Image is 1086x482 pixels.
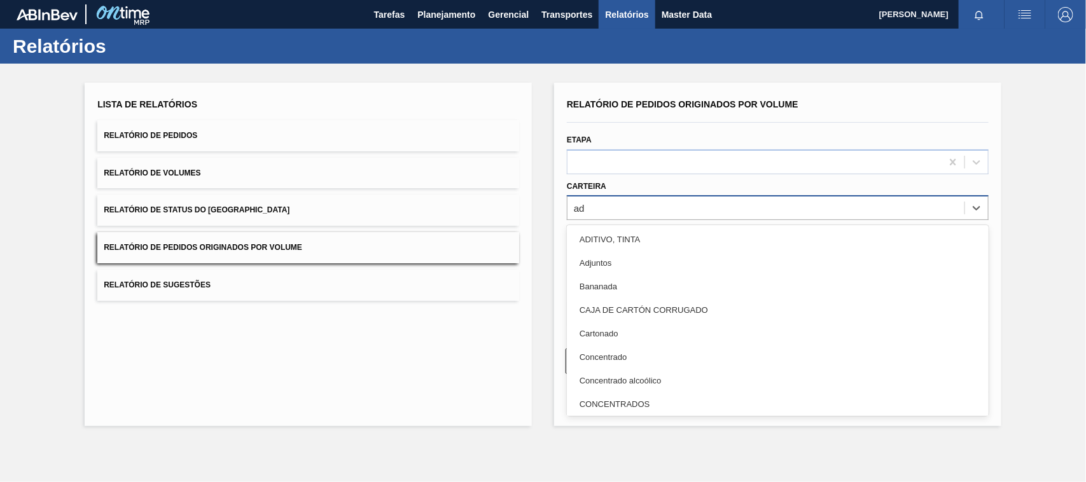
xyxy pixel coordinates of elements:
[567,392,989,416] div: CONCENTRADOS
[567,322,989,345] div: Cartonado
[567,369,989,392] div: Concentrado alcoólico
[959,6,999,24] button: Notificações
[567,298,989,322] div: CAJA DE CARTÓN CORRUGADO
[97,158,519,189] button: Relatório de Volumes
[104,169,200,177] span: Relatório de Volumes
[567,275,989,298] div: Bananada
[13,39,239,53] h1: Relatórios
[567,228,989,251] div: ADITIVO, TINTA
[104,280,211,289] span: Relatório de Sugestões
[97,120,519,151] button: Relatório de Pedidos
[104,131,197,140] span: Relatório de Pedidos
[489,7,529,22] span: Gerencial
[97,270,519,301] button: Relatório de Sugestões
[17,9,78,20] img: TNhmsLtSVTkK8tSr43FrP2fwEKptu5GPRR3wAAAABJRU5ErkJggg==
[1058,7,1073,22] img: Logout
[1017,7,1033,22] img: userActions
[97,232,519,263] button: Relatório de Pedidos Originados por Volume
[97,99,197,109] span: Lista de Relatórios
[605,7,648,22] span: Relatórios
[104,243,302,252] span: Relatório de Pedidos Originados por Volume
[417,7,475,22] span: Planejamento
[567,182,606,191] label: Carteira
[567,345,989,369] div: Concentrado
[374,7,405,22] span: Tarefas
[541,7,592,22] span: Transportes
[97,195,519,226] button: Relatório de Status do [GEOGRAPHIC_DATA]
[662,7,712,22] span: Master Data
[566,348,771,374] button: Limpar
[567,135,592,144] label: Etapa
[104,205,289,214] span: Relatório de Status do [GEOGRAPHIC_DATA]
[567,99,798,109] span: Relatório de Pedidos Originados por Volume
[567,251,989,275] div: Adjuntos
